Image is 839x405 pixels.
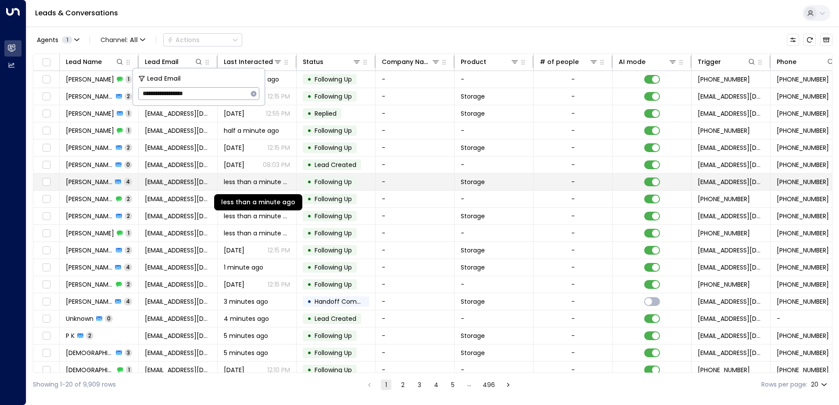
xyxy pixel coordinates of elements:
span: 2 [86,332,93,339]
div: • [307,140,312,155]
span: 1 [126,366,132,373]
span: jimnewbold64@gmail.com [145,126,211,135]
span: +447940476095 [698,366,750,374]
span: Following Up [315,143,352,152]
span: Jim Newbold [66,126,114,135]
span: Storage [461,331,485,340]
span: Olivia Han [66,212,113,220]
div: less than a minute ago [214,194,302,210]
div: Phone [777,57,796,67]
p: 12:15 PM [268,246,290,255]
button: Go to page 2 [398,380,408,390]
a: Leads & Conversations [35,8,118,18]
div: • [307,294,312,309]
div: - [571,212,575,220]
button: Customize [787,34,799,46]
span: jimnewbold64@gmail.com [145,160,211,169]
td: - [376,105,455,122]
span: +447399531511 [777,297,829,306]
span: Geoffrey Montgomery [66,178,112,186]
span: Aug 27, 2025 [224,366,244,374]
span: All [130,36,138,43]
span: 0 [124,161,132,168]
span: Channel: [97,34,149,46]
span: +447845899662 [698,75,750,84]
span: Ezekiel Munemo [66,348,113,357]
span: Following Up [315,75,352,84]
button: Go to next page [503,380,513,390]
span: leads@space-station.co.uk [698,178,764,186]
span: +447948721912 [777,229,829,238]
span: leads@space-station.co.uk [698,297,764,306]
span: Danielle Nicholson [66,246,113,255]
div: # of people [540,57,579,67]
button: Archived Leads [820,34,832,46]
td: - [376,156,455,173]
span: +447948721912 [777,246,829,255]
p: 12:55 PM [266,109,290,118]
span: Toggle select row [41,194,52,205]
td: - [376,310,455,327]
span: leads@space-station.co.uk [698,246,764,255]
div: Trigger [698,57,721,67]
span: rcsmith92@hotmail.com [145,280,211,289]
span: leads@space-station.co.uk [698,160,764,169]
span: P K [66,331,75,340]
span: Storage [461,246,485,255]
div: • [307,345,312,360]
div: Lead Name [66,57,124,67]
span: Shabaz Malik [66,297,112,306]
span: Following Up [315,212,352,220]
span: Jim Newbold [66,143,113,152]
span: Storage [461,178,485,186]
td: - [376,208,455,224]
span: azraderee@gmail.com [145,314,211,323]
span: Ryan Smith [66,263,112,272]
span: 2 [125,246,132,254]
div: Actions [167,36,200,44]
div: Lead Name [66,57,102,67]
div: • [307,157,312,172]
span: Following Up [315,263,352,272]
div: • [307,311,312,326]
label: Rows per page: [761,380,807,389]
div: Showing 1-20 of 9,909 rows [33,380,116,389]
span: leads@space-station.co.uk [698,314,764,323]
span: 0 [105,315,113,322]
span: qepuci@gmail.com [145,178,211,186]
button: Go to page 5 [448,380,458,390]
span: dio62@hotmail.com [145,109,211,118]
span: 4 minutes ago [224,314,269,323]
td: - [376,174,455,190]
span: Pete Buff [66,75,114,84]
span: 3 minutes ago [224,297,268,306]
span: Toggle select row [41,177,52,188]
span: 3 [125,349,132,356]
span: 2 [125,195,132,202]
span: Following Up [315,178,352,186]
span: Following Up [315,331,352,340]
span: 2 [125,212,132,220]
span: Geoffrey Montgomery [66,195,113,203]
span: +447404853345 [777,280,829,289]
div: • [307,226,312,241]
td: - [455,276,534,293]
div: Phone [777,57,835,67]
span: Pete Buff [66,92,113,101]
div: 20 [811,378,829,391]
div: Last Interacted [224,57,273,67]
nav: pagination navigation [364,379,514,390]
span: Toggle select all [41,57,52,68]
span: Aug 26, 2025 [224,160,244,169]
span: Lead Email [147,74,181,84]
span: Toggle select row [41,365,52,376]
div: Last Interacted [224,57,282,67]
span: +447940476095 [777,348,829,357]
span: +447889732728 [777,160,829,169]
span: e100zek@yahoo.co.uk [145,348,211,357]
div: • [307,362,312,377]
span: rcsmith92@hotmail.com [145,263,211,272]
div: • [307,72,312,87]
span: jimnewbold64@gmail.com [145,143,211,152]
span: Toggle select row [41,330,52,341]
